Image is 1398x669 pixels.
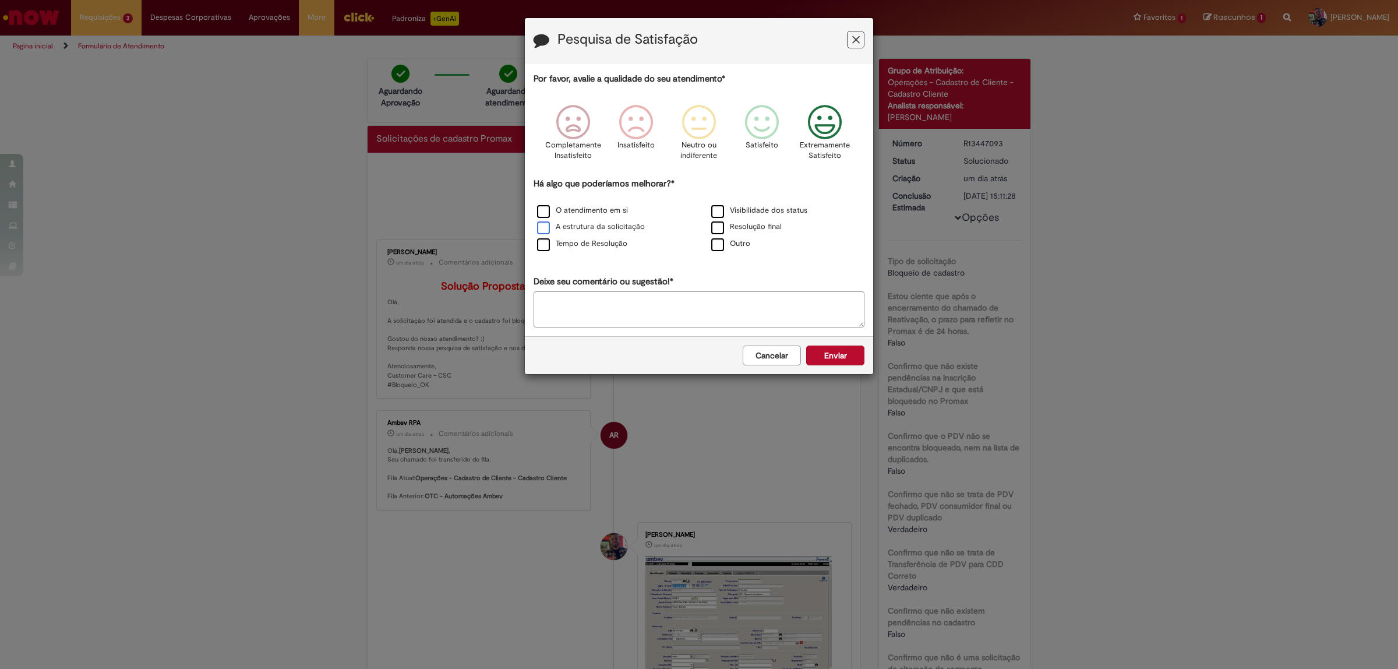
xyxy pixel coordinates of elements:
label: Resolução final [711,221,782,233]
label: Deixe seu comentário ou sugestão!* [534,276,673,288]
p: Insatisfeito [617,140,655,151]
p: Satisfeito [746,140,778,151]
label: A estrutura da solicitação [537,221,645,233]
button: Cancelar [743,346,801,365]
div: Neutro ou indiferente [669,96,729,176]
p: Extremamente Satisfeito [800,140,850,161]
p: Neutro ou indiferente [678,140,720,161]
label: Pesquisa de Satisfação [557,32,698,47]
div: Há algo que poderíamos melhorar?* [534,178,864,253]
label: Por favor, avalie a qualidade do seu atendimento* [534,73,725,85]
div: Insatisfeito [606,96,666,176]
label: Visibilidade dos status [711,205,807,216]
label: Outro [711,238,750,249]
label: O atendimento em si [537,205,628,216]
div: Completamente Insatisfeito [543,96,602,176]
p: Completamente Insatisfeito [545,140,601,161]
div: Satisfeito [732,96,792,176]
label: Tempo de Resolução [537,238,627,249]
button: Enviar [806,346,864,365]
div: Extremamente Satisfeito [795,96,855,176]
